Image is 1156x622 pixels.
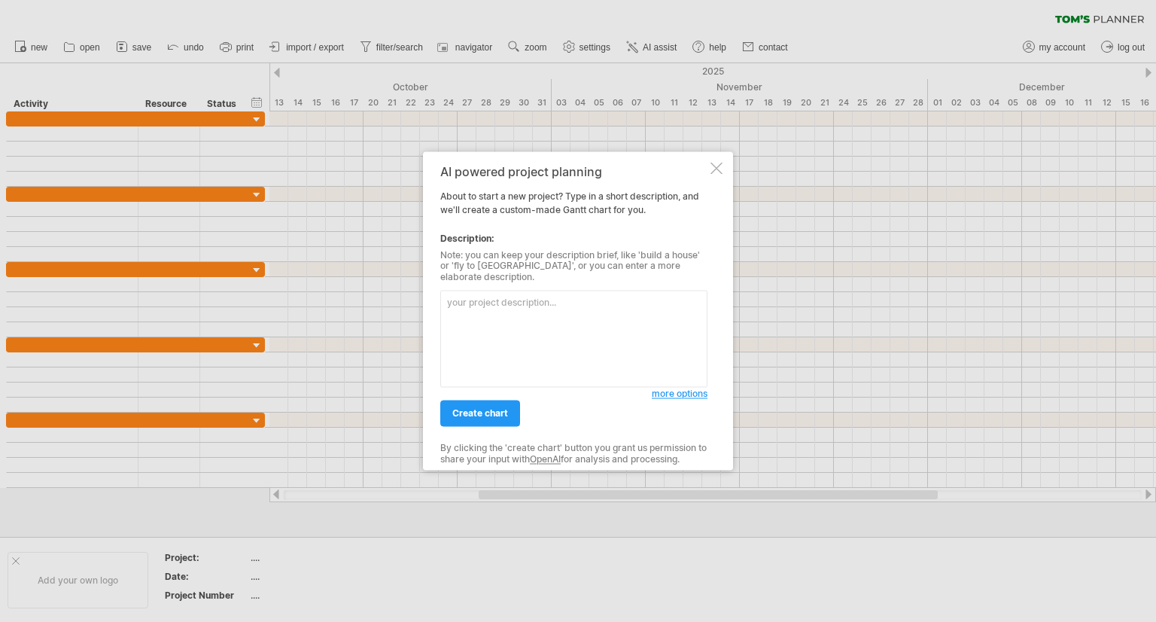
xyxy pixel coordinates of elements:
div: About to start a new project? Type in a short description, and we'll create a custom-made Gantt c... [440,165,707,456]
div: AI powered project planning [440,165,707,178]
a: create chart [440,401,520,427]
span: more options [652,389,707,400]
div: Note: you can keep your description brief, like 'build a house' or 'fly to [GEOGRAPHIC_DATA]', or... [440,250,707,282]
div: By clicking the 'create chart' button you grant us permission to share your input with for analys... [440,444,707,465]
a: more options [652,388,707,401]
span: create chart [452,408,508,419]
a: OpenAI [530,453,561,465]
div: Description: [440,232,707,245]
